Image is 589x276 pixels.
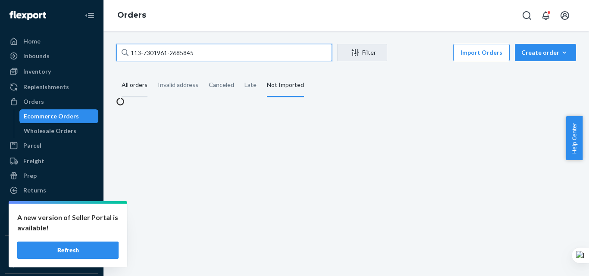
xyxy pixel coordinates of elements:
div: Inventory [23,67,51,76]
div: Home [23,37,41,46]
div: Create order [521,48,570,57]
button: Close Navigation [81,7,98,24]
a: Orders [5,95,98,109]
div: Not Imported [267,74,304,97]
a: Returns [5,183,98,197]
button: Help Center [566,116,583,160]
a: Inventory [5,65,98,78]
a: Add Integration [5,260,98,270]
div: All orders [122,74,147,97]
button: Create order [515,44,576,61]
button: Refresh [17,242,119,259]
ol: breadcrumbs [110,3,153,28]
a: Wholesale Orders [19,124,99,138]
div: Freight [23,157,44,165]
div: Replenishments [23,83,69,91]
div: Wholesale Orders [24,127,76,135]
div: Filter [338,48,387,57]
a: Home [5,34,98,48]
button: Import Orders [453,44,510,61]
div: Parcel [23,141,41,150]
a: Inbounds [5,49,98,63]
a: Billing [5,214,98,228]
div: Canceled [209,74,234,96]
div: Inbounds [23,52,50,60]
button: Open account menu [556,7,573,24]
a: Reporting [5,199,98,213]
a: Parcel [5,139,98,152]
button: Filter [337,44,387,61]
div: Orders [23,97,44,106]
a: Orders [117,10,146,20]
a: Replenishments [5,80,98,94]
p: A new version of Seller Portal is available! [17,212,119,233]
button: Open notifications [537,7,555,24]
div: Returns [23,186,46,195]
input: Search orders [116,44,332,61]
div: Prep [23,171,37,180]
div: Ecommerce Orders [24,112,79,121]
a: Freight [5,154,98,168]
div: Invalid address [158,74,198,96]
div: Late [244,74,257,96]
a: Ecommerce Orders [19,109,99,123]
a: Prep [5,169,98,183]
button: Integrations [5,242,98,256]
button: Open Search Box [518,7,536,24]
img: Flexport logo [9,11,46,20]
